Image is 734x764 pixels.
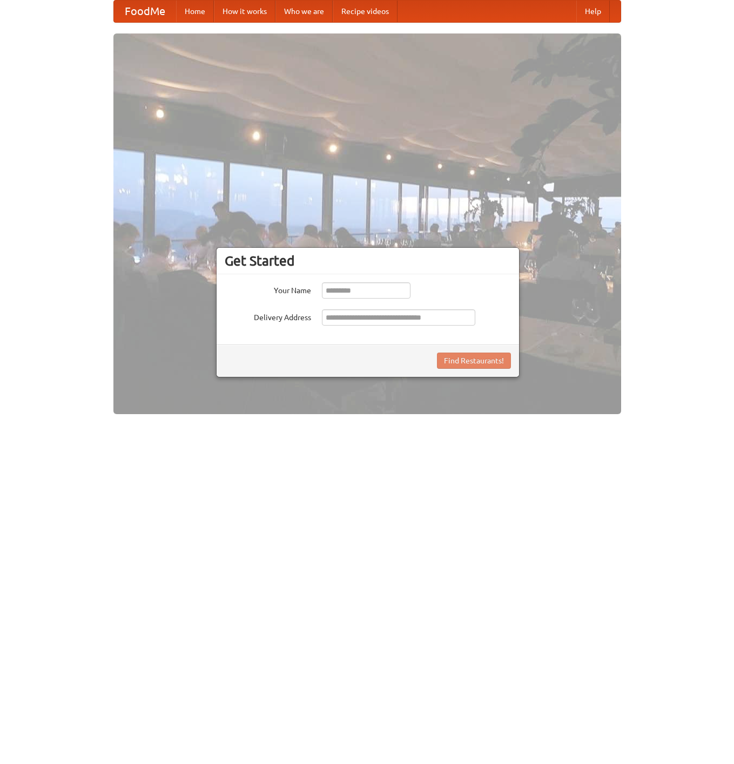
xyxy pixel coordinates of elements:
[437,353,511,369] button: Find Restaurants!
[225,253,511,269] h3: Get Started
[333,1,398,22] a: Recipe videos
[225,282,311,296] label: Your Name
[225,309,311,323] label: Delivery Address
[214,1,275,22] a: How it works
[576,1,610,22] a: Help
[176,1,214,22] a: Home
[275,1,333,22] a: Who we are
[114,1,176,22] a: FoodMe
